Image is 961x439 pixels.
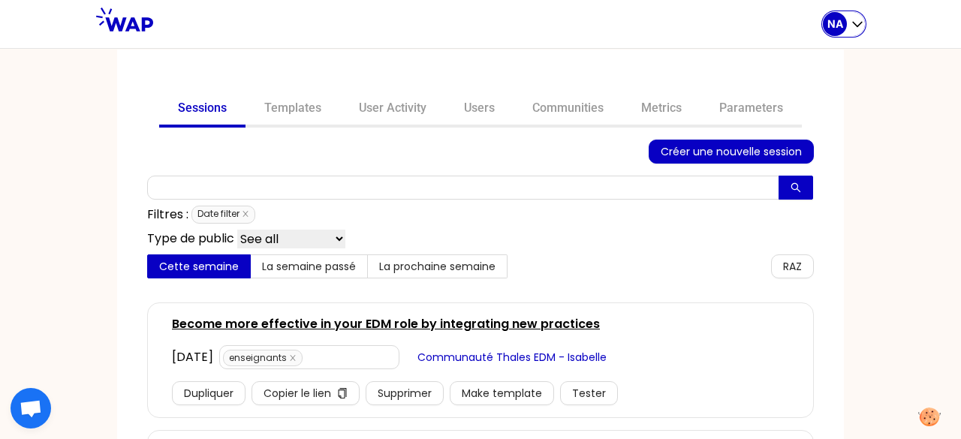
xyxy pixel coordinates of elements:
a: User Activity [340,92,445,128]
button: Créer une nouvelle session [649,140,814,164]
span: RAZ [783,258,802,275]
a: Communities [514,92,622,128]
span: Cette semaine [159,259,239,274]
div: [DATE] [172,348,213,366]
span: Créer une nouvelle session [661,143,802,160]
p: NA [827,17,843,32]
button: Manage your preferences about cookies [909,398,950,435]
button: NA [823,12,865,36]
span: Tester [572,385,606,401]
a: Sessions [159,92,246,128]
button: Copier le liencopy [252,381,360,405]
span: La prochaine semaine [379,259,496,274]
span: Communauté Thales EDM - Isabelle [417,349,607,365]
p: Type de public [147,230,234,248]
button: Dupliquer [172,381,246,405]
span: close [289,354,297,362]
span: search [791,182,801,194]
a: Metrics [622,92,700,128]
span: Supprimer [378,385,432,401]
span: Make template [462,385,542,401]
button: search [779,176,813,200]
button: Supprimer [366,381,444,405]
button: RAZ [771,254,814,278]
a: Become more effective in your EDM role by integrating new practices [172,315,600,333]
button: Communauté Thales EDM - Isabelle [405,345,619,369]
button: Tester [560,381,618,405]
a: Parameters [700,92,802,128]
p: Filtres : [147,206,188,224]
a: Ouvrir le chat [11,388,51,428]
span: La semaine passé [262,259,356,274]
a: Users [445,92,514,128]
span: close [242,210,249,218]
span: Copier le lien [264,385,331,401]
span: enseignants [223,350,303,366]
a: Templates [246,92,340,128]
span: Date filter [191,206,255,224]
span: copy [337,388,348,400]
span: Dupliquer [184,385,233,401]
button: Make template [450,381,554,405]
